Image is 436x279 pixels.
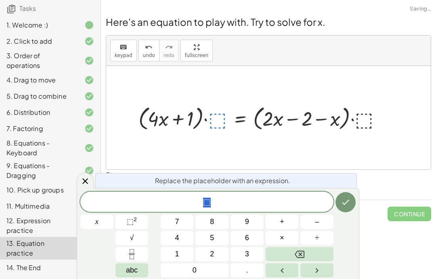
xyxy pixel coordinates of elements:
[115,53,132,58] span: keypad
[266,231,299,245] button: Times
[134,216,137,222] sup: 2
[143,53,155,58] span: undo
[95,216,99,227] span: x
[161,247,194,261] button: 1
[110,40,137,61] button: keyboardkeypad
[195,215,228,229] button: 8
[245,249,249,260] span: 3
[315,216,319,227] span: –
[195,247,228,261] button: 2
[6,91,71,101] div: 5. Drag to combine
[80,215,113,229] button: x
[266,215,299,229] button: Plus
[231,231,264,245] button: 6
[180,40,213,61] button: fullscreen
[115,247,149,261] button: Fraction
[126,265,138,276] span: abc
[138,40,159,61] button: undoundo
[127,218,134,226] span: ⬚
[6,75,71,85] div: 4. Drag to move
[231,247,264,261] button: 3
[175,216,179,227] span: 7
[6,108,71,117] div: 6. Distribution
[6,201,71,211] div: 11. Multimedia
[6,51,71,70] div: 3. Order of operations
[19,4,36,13] span: Tasks
[119,42,127,52] i: keyboard
[6,216,71,235] div: 12. Expression practice
[106,16,325,28] span: Here's an equation to play with. Try to solve for x.
[245,232,249,243] span: 6
[115,263,149,277] button: Alphabet
[6,239,71,258] div: 13. Equation practice
[210,232,214,243] span: 5
[161,263,228,277] button: 0
[203,198,211,207] span: ⬚
[163,53,174,58] span: redo
[6,185,71,195] div: 10. Pick up groups
[84,166,94,175] i: Task finished and correct.
[300,263,333,277] button: Right arrow
[159,40,179,61] button: redoredo
[300,215,333,229] button: Minus
[84,143,94,153] i: Task finished and correct.
[6,124,71,133] div: 7. Factoring
[84,91,94,101] i: Task finished and correct.
[175,249,179,260] span: 1
[231,215,264,229] button: 9
[84,56,94,66] i: Task finished and correct.
[155,176,290,186] span: Replace the placeholder with an expression.
[300,231,333,245] button: Divide
[246,265,248,276] span: .
[195,231,228,245] button: 5
[210,216,214,227] span: 8
[315,232,319,243] span: ÷
[161,215,194,229] button: 7
[266,263,299,277] button: Left arrow
[410,5,431,13] span: Saving…
[175,232,179,243] span: 4
[84,108,94,117] i: Task finished and correct.
[6,36,71,46] div: 2. Click to add
[84,36,94,46] i: Task finished and correct.
[145,42,153,52] i: undo
[84,75,94,85] i: Task finished and correct.
[161,231,194,245] button: 4
[6,20,71,30] div: 1. Welcome :)
[6,138,71,158] div: 8. Equations - Keyboard
[280,216,284,227] span: +
[84,124,94,133] i: Task finished and correct.
[84,20,94,30] i: Task finished.
[6,161,71,180] div: 9. Equations - Dragging
[245,216,249,227] span: 9
[6,263,71,273] div: 14. The End
[115,231,149,245] button: Square root
[231,263,264,277] button: .
[115,215,149,229] button: Squared
[185,53,208,58] span: fullscreen
[106,170,126,179] label: Steps:
[193,265,197,276] span: 0
[165,42,173,52] i: redo
[335,192,356,212] button: Done
[210,249,214,260] span: 2
[130,232,134,243] span: √
[266,247,333,261] button: Backspace
[280,232,284,243] span: ×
